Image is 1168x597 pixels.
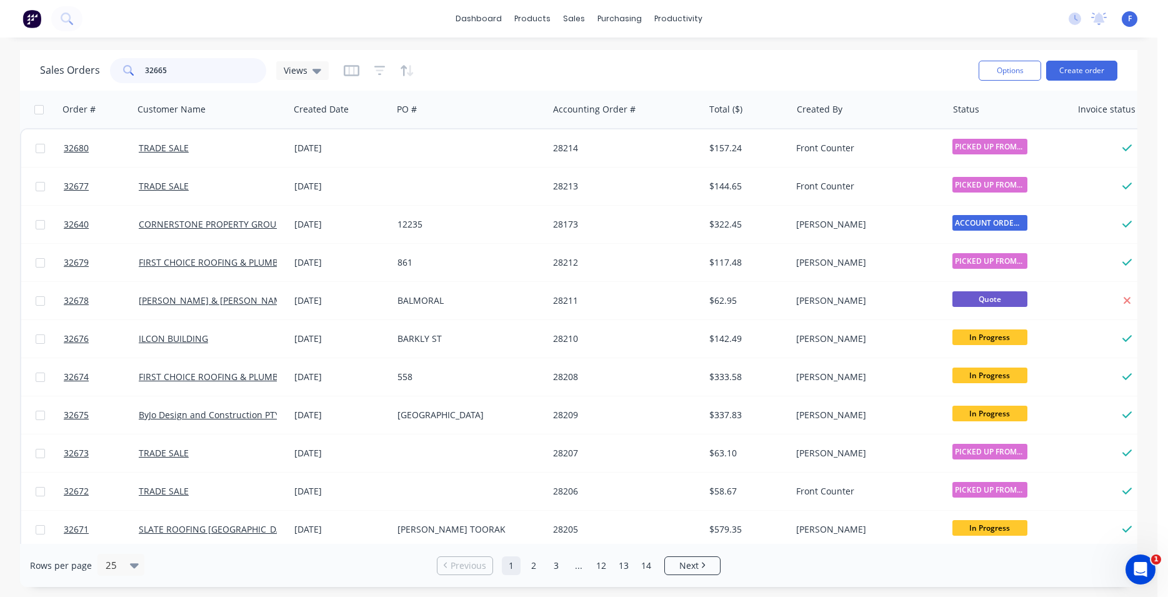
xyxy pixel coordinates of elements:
div: BARKLY ST [397,333,536,345]
a: Next page [665,559,720,572]
div: Front Counter [796,485,935,498]
span: 32673 [64,447,89,459]
div: Front Counter [796,180,935,193]
div: [PERSON_NAME] [796,333,935,345]
a: 32675 [64,396,139,434]
a: 32679 [64,244,139,281]
a: 32672 [64,473,139,510]
iframe: Intercom live chat [1126,554,1156,584]
a: 32677 [64,168,139,205]
span: In Progress [952,368,1027,383]
div: 28214 [553,142,692,154]
div: [PERSON_NAME] [796,409,935,421]
a: dashboard [449,9,508,28]
div: [DATE] [294,447,387,459]
span: F [1128,13,1132,24]
div: $333.58 [709,371,782,383]
div: 28206 [553,485,692,498]
div: $337.83 [709,409,782,421]
div: $579.35 [709,523,782,536]
div: purchasing [591,9,648,28]
a: TRADE SALE [139,485,189,497]
div: 28208 [553,371,692,383]
span: PICKED UP FROM ... [952,444,1027,459]
div: [PERSON_NAME] [796,371,935,383]
span: 32680 [64,142,89,154]
a: Page 14 [637,556,656,575]
div: products [508,9,557,28]
a: Page 2 [524,556,543,575]
span: 1 [1151,554,1161,564]
a: SLATE ROOFING [GEOGRAPHIC_DATA] [139,523,294,535]
div: $142.49 [709,333,782,345]
h1: Sales Orders [40,64,100,76]
div: [DATE] [294,333,387,345]
a: Page 13 [614,556,633,575]
div: [DATE] [294,256,387,269]
div: $63.10 [709,447,782,459]
div: 28210 [553,333,692,345]
a: 32678 [64,282,139,319]
div: 28213 [553,180,692,193]
span: 32677 [64,180,89,193]
a: 32676 [64,320,139,358]
div: [PERSON_NAME] [796,447,935,459]
span: In Progress [952,406,1027,421]
span: 32640 [64,218,89,231]
div: PO # [397,103,417,116]
a: Previous page [437,559,492,572]
a: TRADE SALE [139,447,189,459]
a: FIRST CHOICE ROOFING & PLUMBING [139,371,294,383]
div: [DATE] [294,409,387,421]
a: 32671 [64,511,139,548]
span: 32679 [64,256,89,269]
div: $144.65 [709,180,782,193]
span: Previous [451,559,486,572]
span: Next [679,559,699,572]
div: [PERSON_NAME] [796,523,935,536]
span: PICKED UP FROM ... [952,482,1027,498]
a: FIRST CHOICE ROOFING & PLUMBING [139,256,294,268]
div: Invoice status [1078,103,1136,116]
div: Order # [62,103,96,116]
a: Page 3 [547,556,566,575]
div: $58.67 [709,485,782,498]
div: Status [953,103,979,116]
div: Created By [797,103,842,116]
a: TRADE SALE [139,142,189,154]
input: Search... [145,58,267,83]
span: 32671 [64,523,89,536]
div: [DATE] [294,142,387,154]
div: $117.48 [709,256,782,269]
img: Factory [22,9,41,28]
div: [PERSON_NAME] TOORAK [397,523,536,536]
div: $62.95 [709,294,782,307]
a: TRADE SALE [139,180,189,192]
div: [DATE] [294,180,387,193]
div: $322.45 [709,218,782,231]
div: 28173 [553,218,692,231]
div: 28211 [553,294,692,307]
a: Jump forward [569,556,588,575]
a: [PERSON_NAME] & [PERSON_NAME] PROPRIETARY LIMITED [139,294,386,306]
div: 28207 [553,447,692,459]
span: 32672 [64,485,89,498]
div: BALMORAL [397,294,536,307]
button: Create order [1046,61,1117,81]
span: 32678 [64,294,89,307]
span: Quote [952,291,1027,307]
div: Accounting Order # [553,103,636,116]
div: 28205 [553,523,692,536]
div: [GEOGRAPHIC_DATA] [397,409,536,421]
div: productivity [648,9,709,28]
div: Front Counter [796,142,935,154]
div: [PERSON_NAME] [796,218,935,231]
div: 558 [397,371,536,383]
div: Total ($) [709,103,742,116]
a: 32674 [64,358,139,396]
span: PICKED UP FROM ... [952,139,1027,154]
div: 28212 [553,256,692,269]
button: Options [979,61,1041,81]
div: Customer Name [137,103,206,116]
span: Views [284,64,307,77]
